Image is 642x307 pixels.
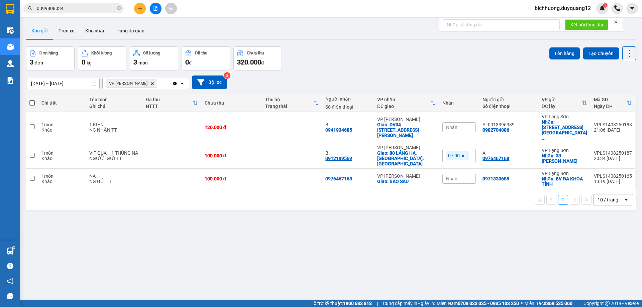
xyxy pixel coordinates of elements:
[150,82,154,86] svg: Delete
[377,300,378,307] span: |
[483,104,535,109] div: Số điện thoại
[446,125,457,130] span: Nhãn
[325,176,352,181] div: 0976467168
[180,81,185,86] svg: open
[442,100,476,106] div: Nhãn
[142,94,202,112] th: Toggle SortBy
[7,77,14,84] img: solution-icon
[614,19,618,24] span: close
[41,127,83,133] div: Khác
[483,176,509,181] div: 0971330688
[26,78,99,89] input: Select a date range.
[109,81,147,86] span: VP Minh Khai
[549,47,580,59] button: Lên hàng
[39,51,58,55] div: Đơn hàng
[7,43,14,50] img: warehouse-icon
[458,301,519,306] strong: 0708 023 035 - 0935 103 250
[41,150,83,156] div: 1 món
[169,6,173,11] span: aim
[325,156,352,161] div: 0912199569
[310,300,372,307] span: Hỗ trợ kỹ thuật:
[87,60,92,65] span: kg
[224,72,230,79] sup: 3
[521,302,523,305] span: ⚪️
[483,127,509,133] div: 0982704886
[41,179,83,184] div: Khác
[35,60,43,65] span: đơn
[594,97,627,102] div: Mã GD
[483,156,509,161] div: 0976467168
[28,6,32,11] span: search
[524,300,572,307] span: Miền Bắc
[37,5,116,12] input: Tìm tên, số ĐT hoặc mã đơn
[117,5,121,12] span: close-circle
[53,23,80,39] button: Trên xe
[78,46,126,70] button: Khối lượng0kg
[594,104,627,109] div: Ngày ĐH
[437,300,519,307] span: Miền Nam
[192,75,227,89] button: Bộ lọc
[205,153,258,158] div: 100.000 đ
[117,6,121,10] span: close-circle
[6,4,14,14] img: logo-vxr
[262,94,322,112] th: Toggle SortBy
[594,179,632,184] div: 13:19 [DATE]
[134,3,146,14] button: plus
[89,97,139,102] div: Tên món
[377,179,436,184] div: Giao: BÁO SAU
[89,122,139,127] div: 1 KIỆN
[205,125,258,130] div: 120.000 đ
[448,153,460,159] span: 07:00
[594,156,632,161] div: 20:34 [DATE]
[377,145,436,150] div: VP [PERSON_NAME]
[89,104,139,109] div: Ghi chú
[182,46,230,70] button: Đã thu0đ
[130,46,178,70] button: Số lượng3món
[377,122,436,138] div: Giao: DV04 Rose Town 79 Ngọc Hồi,thanh trì,hà nội
[26,23,53,39] button: Kho gửi
[544,301,572,306] strong: 0369 525 060
[570,21,603,28] span: Kết nối tổng đài
[111,23,150,39] button: Hàng đã giao
[446,176,457,181] span: Nhãn
[7,263,13,269] span: question-circle
[529,4,596,12] span: bichhuong.duyquang12
[41,173,83,179] div: 1 món
[7,248,14,255] img: warehouse-icon
[577,300,578,307] span: |
[138,6,142,11] span: plus
[106,80,157,88] span: VP Minh Khai, close by backspace
[383,300,435,307] span: Cung cấp máy in - giấy in:
[7,278,13,284] span: notification
[325,127,352,133] div: 0941934685
[205,100,258,106] div: Chưa thu
[594,173,632,179] div: VPLS1408250165
[138,60,148,65] span: món
[89,127,139,133] div: NG NHẬN TT
[374,94,439,112] th: Toggle SortBy
[483,150,535,156] div: A
[41,122,83,127] div: 1 món
[172,81,178,86] svg: Clear all
[542,153,587,164] div: Nhận: 33 LƯƠNG VĂN CHI
[325,96,370,102] div: Người nhận
[542,171,587,176] div: VP Lạng Sơn
[624,197,629,202] svg: open
[377,104,431,109] div: ĐC giao
[237,58,261,66] span: 320.000
[343,301,372,306] strong: 1900 633 818
[195,51,207,55] div: Đã thu
[7,27,14,34] img: warehouse-icon
[26,46,75,70] button: Đơn hàng3đơn
[542,176,587,187] div: Nhận: BV ĐA KHOA TỈNH
[594,127,632,133] div: 21:06 [DATE]
[377,117,436,122] div: VP [PERSON_NAME]
[542,135,546,141] span: ...
[603,3,608,8] sup: 1
[7,293,13,299] span: message
[30,58,33,66] span: 3
[377,97,431,102] div: VP nhận
[542,114,587,119] div: VP Lạng Sơn
[542,104,582,109] div: ĐC lấy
